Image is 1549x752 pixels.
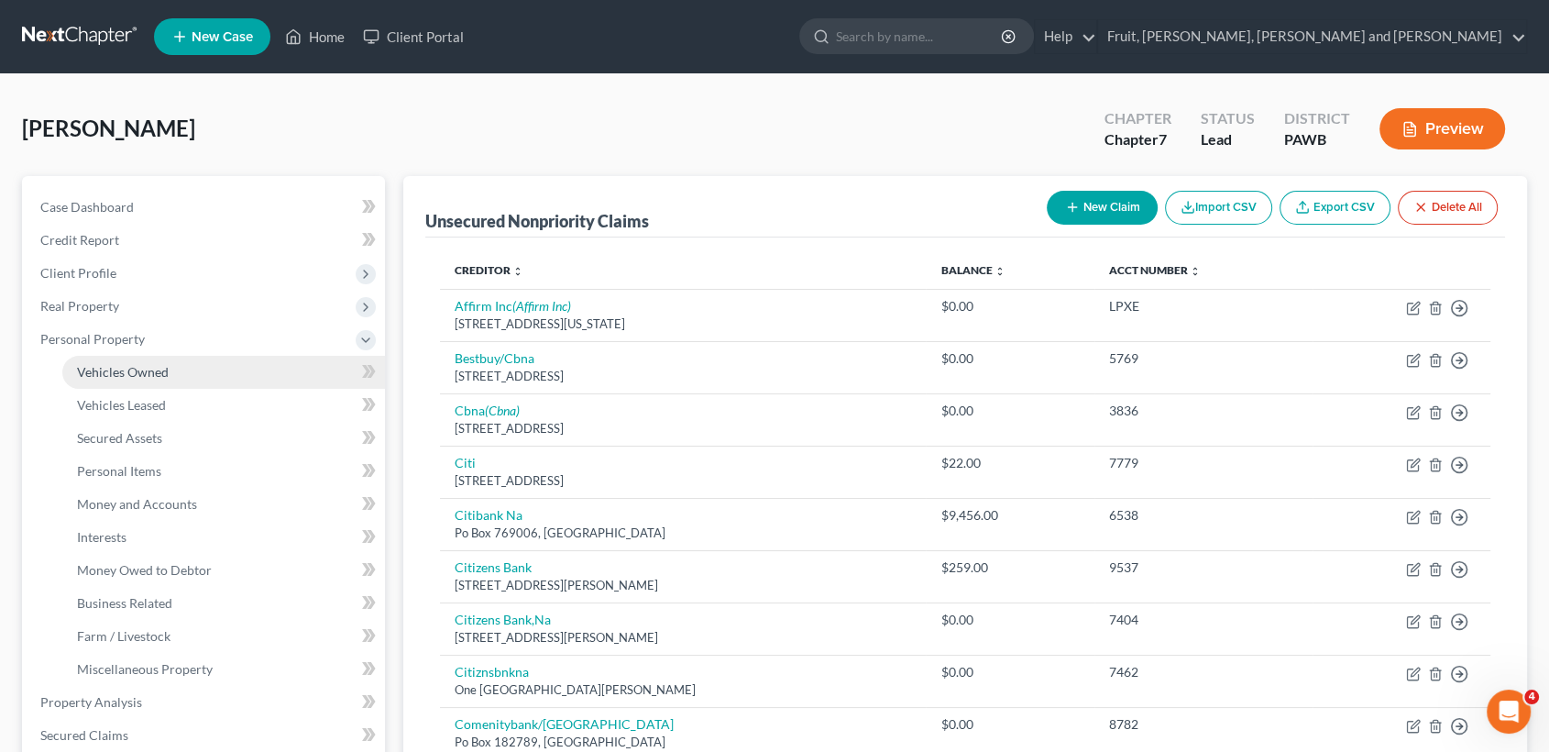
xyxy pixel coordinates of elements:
[77,496,197,512] span: Money and Accounts
[1109,402,1298,420] div: 3836
[940,263,1005,277] a: Balance unfold_more
[40,331,145,347] span: Personal Property
[77,463,161,479] span: Personal Items
[512,266,523,277] i: unfold_more
[62,554,385,587] a: Money Owed to Debtor
[40,298,119,314] span: Real Property
[455,734,912,751] div: Po Box 182789, [GEOGRAPHIC_DATA]
[1035,20,1096,53] a: Help
[62,422,385,455] a: Secured Assets
[1201,108,1255,129] div: Status
[1284,129,1350,150] div: PAWB
[40,694,142,710] span: Property Analysis
[1201,129,1255,150] div: Lead
[1047,191,1158,225] button: New Claim
[1109,715,1298,734] div: 8782
[455,664,529,680] a: Citiznsbnkna
[77,430,162,446] span: Secured Assets
[1104,129,1171,150] div: Chapter
[62,356,385,389] a: Vehicles Owned
[1165,191,1272,225] button: Import CSV
[940,558,1080,577] div: $259.00
[512,298,571,314] i: (Affirm Inc)
[77,397,166,413] span: Vehicles Leased
[940,715,1080,734] div: $0.00
[1159,130,1167,148] span: 7
[192,30,253,44] span: New Case
[455,507,522,523] a: Citibank Na
[455,629,912,647] div: [STREET_ADDRESS][PERSON_NAME]
[1104,108,1171,129] div: Chapter
[1109,263,1201,277] a: Acct Number unfold_more
[26,686,385,719] a: Property Analysis
[62,620,385,653] a: Farm / Livestock
[455,612,551,627] a: Citizens Bank,Na
[1109,611,1298,629] div: 7404
[455,681,912,699] div: One [GEOGRAPHIC_DATA][PERSON_NAME]
[1487,690,1531,734] iframe: Intercom live chat
[26,191,385,224] a: Case Dashboard
[1280,191,1390,225] a: Export CSV
[994,266,1005,277] i: unfold_more
[77,595,172,611] span: Business Related
[62,455,385,488] a: Personal Items
[940,663,1080,681] div: $0.00
[40,727,128,743] span: Secured Claims
[425,210,649,232] div: Unsecured Nonpriority Claims
[836,19,1004,53] input: Search by name...
[40,199,134,215] span: Case Dashboard
[1109,454,1298,472] div: 7779
[77,364,169,380] span: Vehicles Owned
[62,389,385,422] a: Vehicles Leased
[455,403,520,418] a: Cbna(Cbna)
[940,611,1080,629] div: $0.00
[62,521,385,554] a: Interests
[1190,266,1201,277] i: unfold_more
[1098,20,1526,53] a: Fruit, [PERSON_NAME], [PERSON_NAME] and [PERSON_NAME]
[26,224,385,257] a: Credit Report
[1398,191,1498,225] button: Delete All
[455,420,912,437] div: [STREET_ADDRESS]
[1109,297,1298,315] div: LPXE
[455,350,534,366] a: Bestbuy/Cbna
[40,232,119,248] span: Credit Report
[940,506,1080,525] div: $9,456.00
[62,653,385,686] a: Miscellaneous Property
[77,529,126,545] span: Interests
[455,472,912,490] div: [STREET_ADDRESS]
[62,488,385,521] a: Money and Accounts
[77,562,212,578] span: Money Owed to Debtor
[455,315,912,333] div: [STREET_ADDRESS][US_STATE]
[1524,690,1539,704] span: 4
[77,628,170,644] span: Farm / Livestock
[940,402,1080,420] div: $0.00
[1109,663,1298,681] div: 7462
[276,20,354,53] a: Home
[485,403,520,418] i: (Cbna)
[354,20,473,53] a: Client Portal
[1284,108,1350,129] div: District
[940,454,1080,472] div: $22.00
[77,661,213,677] span: Miscellaneous Property
[1109,506,1298,525] div: 6538
[40,265,116,281] span: Client Profile
[455,577,912,594] div: [STREET_ADDRESS][PERSON_NAME]
[26,719,385,752] a: Secured Claims
[455,716,674,732] a: Comenitybank/[GEOGRAPHIC_DATA]
[62,587,385,620] a: Business Related
[455,298,571,314] a: Affirm Inc(Affirm Inc)
[1109,558,1298,577] div: 9537
[22,115,195,141] span: [PERSON_NAME]
[1379,108,1505,149] button: Preview
[1109,349,1298,368] div: 5769
[455,455,476,470] a: Citi
[455,368,912,385] div: [STREET_ADDRESS]
[940,297,1080,315] div: $0.00
[455,525,912,542] div: Po Box 769006, [GEOGRAPHIC_DATA]
[455,263,523,277] a: Creditor unfold_more
[940,349,1080,368] div: $0.00
[455,559,532,575] a: Citizens Bank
